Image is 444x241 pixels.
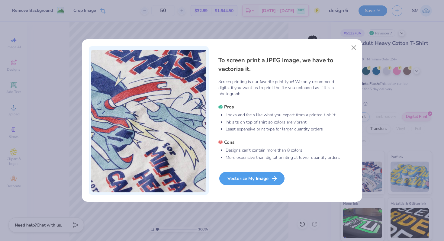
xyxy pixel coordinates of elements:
li: Looks and feels like what you expect from a printed t-shirt [226,112,340,118]
h4: To screen print a JPEG image, we have to vectorize it. [218,56,340,74]
h5: Cons [218,139,340,145]
p: Screen printing is our favorite print type! We only recommend digital if you want us to print the... [218,79,340,97]
li: Designs can’t contain more than 8 colors [226,147,340,153]
button: Close [348,42,360,53]
li: More expensive than digital printing at lower quantity orders [226,155,340,161]
h5: Pros [218,104,340,110]
li: Ink sits on top of shirt so colors are vibrant [226,119,340,125]
div: Vectorize My Image [219,172,285,185]
li: Least expensive print type for larger quantity orders [226,126,340,132]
